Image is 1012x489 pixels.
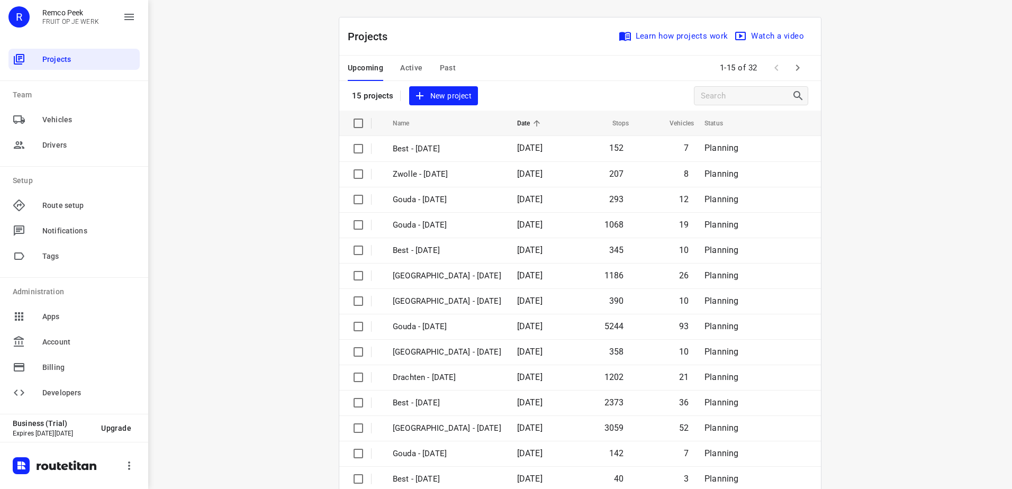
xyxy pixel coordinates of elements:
[8,331,140,352] div: Account
[792,89,808,102] div: Search
[42,200,135,211] span: Route setup
[42,225,135,237] span: Notifications
[679,372,689,382] span: 21
[42,54,135,65] span: Projects
[679,194,689,204] span: 12
[42,362,135,373] span: Billing
[415,89,472,103] span: New project
[684,448,689,458] span: 7
[348,61,383,75] span: Upcoming
[704,169,738,179] span: Planning
[393,168,501,180] p: Zwolle - Friday
[8,49,140,70] div: Projects
[517,117,544,130] span: Date
[517,245,543,255] span: [DATE]
[517,448,543,458] span: [DATE]
[704,270,738,280] span: Planning
[8,357,140,378] div: Billing
[42,337,135,348] span: Account
[679,397,689,408] span: 36
[393,117,423,130] span: Name
[609,296,624,306] span: 390
[609,347,624,357] span: 358
[704,372,738,382] span: Planning
[604,321,624,331] span: 5244
[42,114,135,125] span: Vehicles
[93,419,140,438] button: Upgrade
[42,140,135,151] span: Drivers
[684,143,689,153] span: 7
[656,117,694,130] span: Vehicles
[609,448,624,458] span: 142
[393,143,501,155] p: Best - Friday
[13,286,140,297] p: Administration
[42,311,135,322] span: Apps
[704,220,738,230] span: Planning
[766,57,787,78] span: Previous Page
[684,474,689,484] span: 3
[517,143,543,153] span: [DATE]
[348,29,396,44] p: Projects
[517,372,543,382] span: [DATE]
[8,246,140,267] div: Tags
[393,219,501,231] p: Gouda - Thursday
[440,61,456,75] span: Past
[704,296,738,306] span: Planning
[393,372,501,384] p: Drachten - Monday
[517,397,543,408] span: [DATE]
[517,423,543,433] span: [DATE]
[787,57,808,78] span: Next Page
[604,372,624,382] span: 1202
[609,194,624,204] span: 293
[614,474,624,484] span: 40
[609,169,624,179] span: 207
[609,245,624,255] span: 345
[393,245,501,257] p: Best - Thursday
[393,473,501,485] p: Best - Friday
[8,195,140,216] div: Route setup
[684,169,689,179] span: 8
[679,270,689,280] span: 26
[599,117,629,130] span: Stops
[517,321,543,331] span: [DATE]
[701,88,792,104] input: Search projects
[604,270,624,280] span: 1186
[517,296,543,306] span: [DATE]
[679,423,689,433] span: 52
[42,8,99,17] p: Remco Peek
[42,251,135,262] span: Tags
[679,347,689,357] span: 10
[517,220,543,230] span: [DATE]
[517,270,543,280] span: [DATE]
[13,430,93,437] p: Expires [DATE][DATE]
[716,57,762,79] span: 1-15 of 32
[8,109,140,130] div: Vehicles
[13,419,93,428] p: Business (Trial)
[704,321,738,331] span: Planning
[604,423,624,433] span: 3059
[679,296,689,306] span: 10
[393,346,501,358] p: Antwerpen - Monday
[393,295,501,307] p: Zwolle - Tuesday
[8,306,140,327] div: Apps
[8,220,140,241] div: Notifications
[42,18,99,25] p: FRUIT OP JE WERK
[352,91,394,101] p: 15 projects
[393,321,501,333] p: Gouda - Monday
[42,387,135,399] span: Developers
[409,86,478,106] button: New project
[704,423,738,433] span: Planning
[400,61,422,75] span: Active
[13,175,140,186] p: Setup
[704,245,738,255] span: Planning
[393,422,501,434] p: Zwolle - Monday
[704,347,738,357] span: Planning
[704,194,738,204] span: Planning
[604,397,624,408] span: 2373
[704,474,738,484] span: Planning
[517,347,543,357] span: [DATE]
[517,194,543,204] span: [DATE]
[679,321,689,331] span: 93
[393,194,501,206] p: Gouda - Friday
[13,89,140,101] p: Team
